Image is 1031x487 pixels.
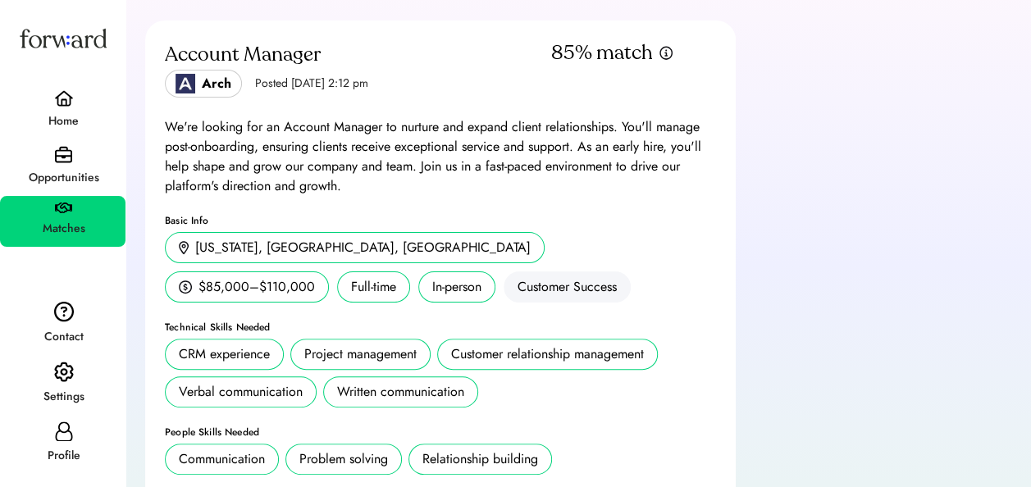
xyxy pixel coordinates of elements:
div: We're looking for an Account Manager to nurture and expand client relationships. You'll manage po... [165,117,716,196]
div: Customer Success [504,271,631,303]
img: briefcase.svg [55,146,72,163]
div: Verbal communication [179,382,303,402]
img: info.svg [659,45,673,61]
div: Home [2,112,125,131]
div: Contact [2,327,125,347]
div: Relationship building [422,449,538,469]
div: 85% match [550,40,652,66]
img: home.svg [54,90,74,107]
div: Problem solving [299,449,388,469]
div: Communication [179,449,265,469]
div: $85,000–$110,000 [198,277,315,297]
img: contact.svg [54,301,74,322]
img: Logo_Blue_1.png [176,74,195,93]
div: In-person [418,271,495,303]
div: People Skills Needed [165,427,716,437]
div: Posted [DATE] 2:12 pm [255,75,368,92]
div: Opportunities [2,168,125,188]
div: [US_STATE], [GEOGRAPHIC_DATA], [GEOGRAPHIC_DATA] [195,238,531,257]
div: Full-time [337,271,410,303]
div: Account Manager [165,42,546,68]
img: handshake.svg [55,203,72,214]
img: location.svg [179,241,189,255]
div: Settings [2,387,125,407]
div: Profile [2,446,125,466]
div: Customer relationship management [451,344,644,364]
div: Arch [202,74,231,93]
div: CRM experience [179,344,270,364]
img: settings.svg [54,362,74,383]
div: Project management [304,344,417,364]
div: Basic Info [165,216,716,225]
img: money.svg [179,280,192,294]
div: Matches [2,219,125,239]
div: Technical Skills Needed [165,322,716,332]
img: Forward logo [16,13,110,63]
div: Written communication [337,382,464,402]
